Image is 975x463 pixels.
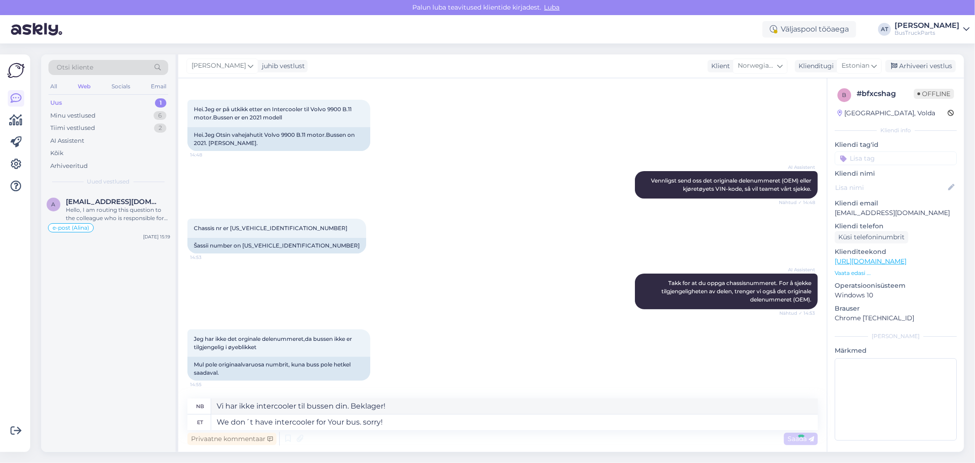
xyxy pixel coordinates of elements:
div: Šassii number on [US_VEHICLE_IDENTIFICATION_NUMBER] [187,238,366,253]
p: Kliendi telefon [835,221,957,231]
span: allan.allanranna1243@gmail.com [66,198,161,206]
div: Uus [50,98,62,108]
div: Minu vestlused [50,111,96,120]
span: Otsi kliente [57,63,93,72]
div: [DATE] 15:19 [143,233,170,240]
span: e-post (Alina) [53,225,89,231]
div: Email [149,81,168,92]
div: Klienditugi [795,61,834,71]
div: Hei.Jeg Otsin vahejahutit Volvo 9900 B.11 motor.Bussen on 2021. [PERSON_NAME]. [187,127,370,151]
span: Luba [542,3,563,11]
p: Märkmed [835,346,957,355]
span: 14:53 [190,254,224,261]
div: 1 [155,98,166,108]
span: Offline [914,89,954,99]
span: Nähtud ✓ 14:48 [779,199,815,206]
span: Norwegian Bokmål [738,61,775,71]
p: Kliendi nimi [835,169,957,178]
p: Kliendi email [835,199,957,208]
div: juhib vestlust [258,61,305,71]
div: Klient [708,61,730,71]
div: 2 [154,124,166,133]
span: Hei.Jeg er på utkikk etter en Intercooler til Volvo 9900 B.11 motor.Bussen er en 2021 modell [194,106,353,121]
span: 14:48 [190,151,224,158]
div: BusTruckParts [895,29,959,37]
span: Nähtud ✓ 14:53 [779,310,815,317]
span: Vennligst send oss det originale delenummeret (OEM) eller kjøretøyets VIN-kode, så vil teamet vår... [651,177,813,192]
a: [PERSON_NAME]BusTruckParts [895,22,970,37]
span: a [52,201,56,208]
span: AI Assistent [781,164,815,171]
a: [URL][DOMAIN_NAME] [835,257,906,265]
div: [PERSON_NAME] [835,332,957,340]
input: Lisa nimi [835,183,946,193]
span: Estonian [842,61,869,71]
div: [GEOGRAPHIC_DATA], Volda [837,108,935,118]
input: Lisa tag [835,151,957,165]
div: Kliendi info [835,126,957,135]
img: Askly Logo [7,62,25,79]
p: Klienditeekond [835,247,957,257]
span: b [842,92,847,98]
div: Hello, I am routing this question to the colleague who is responsible for this topic. The reply m... [66,206,170,222]
span: AI Assistent [781,266,815,273]
span: 14:55 [190,381,224,388]
span: Uued vestlused [87,178,130,186]
p: [EMAIL_ADDRESS][DOMAIN_NAME] [835,208,957,218]
div: 6 [154,111,166,120]
span: Chassis nr er [US_VEHICLE_IDENTIFICATION_NUMBER] [194,225,347,231]
div: [PERSON_NAME] [895,22,959,29]
div: Socials [110,81,132,92]
p: Brauser [835,304,957,313]
p: Chrome [TECHNICAL_ID] [835,313,957,323]
div: AI Assistent [50,136,84,145]
div: AT [878,23,891,36]
div: Arhiveeritud [50,162,88,171]
div: Web [76,81,92,92]
div: Mul pole originaalvaruosa numbrit, kuna buss pole hetkel saadaval. [187,357,370,381]
div: Arhiveeri vestlus [885,60,956,72]
p: Vaata edasi ... [835,269,957,277]
div: Kõik [50,149,64,158]
span: [PERSON_NAME] [192,61,246,71]
div: Tiimi vestlused [50,124,95,133]
span: Jeg har ikke det orginale delenummeret,da bussen ikke er tilgjengelig i øyeblikket [194,335,353,350]
div: Küsi telefoninumbrit [835,231,908,243]
p: Windows 10 [835,291,957,300]
span: Takk for at du oppga chassisnummeret. For å sjekke tilgjengeligheten av delen, trenger vi også de... [661,280,813,303]
p: Kliendi tag'id [835,140,957,150]
div: # bfxcshag [857,88,914,99]
p: Operatsioonisüsteem [835,281,957,291]
div: All [48,81,59,92]
div: Väljaspool tööaega [762,21,856,38]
